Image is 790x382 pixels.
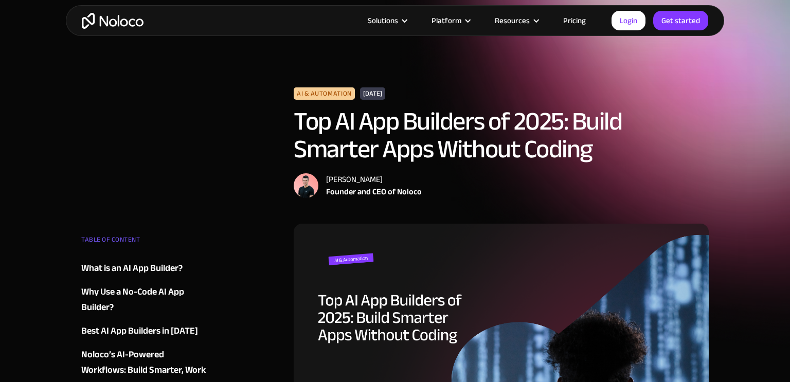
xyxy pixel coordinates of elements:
div: Solutions [368,14,398,27]
div: What is an AI App Builder? [81,261,183,276]
a: Best AI App Builders in [DATE] [81,323,206,339]
div: Resources [495,14,530,27]
div: Platform [419,14,482,27]
a: Pricing [550,14,599,27]
div: TABLE OF CONTENT [81,232,206,252]
div: [DATE] [360,87,385,100]
div: Founder and CEO of Noloco [326,186,422,198]
div: Solutions [355,14,419,27]
h1: Top AI App Builders of 2025: Build Smarter Apps Without Coding [294,107,709,163]
div: AI & Automation [294,87,355,100]
a: What is an AI App Builder? [81,261,206,276]
a: home [82,13,143,29]
div: Resources [482,14,550,27]
div: [PERSON_NAME] [326,173,422,186]
a: Why Use a No-Code AI App Builder? [81,284,206,315]
div: Platform [432,14,461,27]
a: Login [612,11,645,30]
div: Best AI App Builders in [DATE] [81,323,198,339]
a: Get started [653,11,708,30]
